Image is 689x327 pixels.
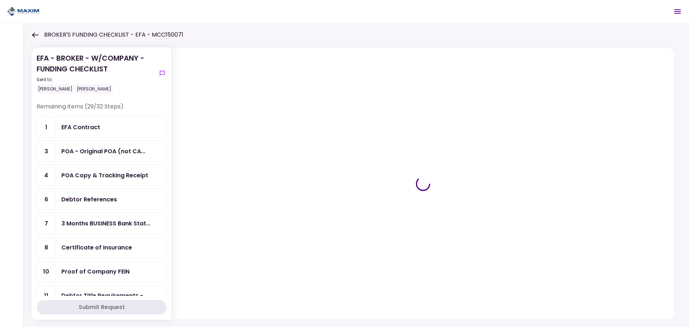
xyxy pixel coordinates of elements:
div: Remaining items (29/32 Steps) [37,102,167,117]
img: Partner icon [7,6,39,17]
a: 8Certificate of Insurance [37,237,167,258]
div: POA Copy & Tracking Receipt [61,171,148,180]
div: EFA Contract [61,123,100,132]
button: show-messages [158,69,167,78]
a: 11Debtor Title Requirements - Other Requirements [37,285,167,306]
button: Open menu [669,3,686,20]
div: Certificate of Insurance [61,243,132,252]
a: 6Debtor References [37,189,167,210]
a: 4POA Copy & Tracking Receipt [37,165,167,186]
div: EFA - BROKER - W/COMPANY - FUNDING CHECKLIST [37,53,155,94]
a: 10Proof of Company FEIN [37,261,167,282]
a: 73 Months BUSINESS Bank Statements [37,213,167,234]
div: 6 [37,189,56,210]
div: 7 [37,213,56,234]
a: 3POA - Original POA (not CA or GA) (Received in house) [37,141,167,162]
div: Proof of Company FEIN [61,267,130,276]
div: [PERSON_NAME] [37,84,74,94]
div: 3 [37,141,56,162]
div: 4 [37,165,56,186]
div: 1 [37,117,56,137]
div: 8 [37,237,56,258]
button: Submit Request [37,300,167,314]
div: POA - Original POA (not CA or GA) (Received in house) [61,147,145,156]
div: Debtor Title Requirements - Other Requirements [61,291,147,300]
div: Debtor References [61,195,117,204]
div: [PERSON_NAME] [75,84,113,94]
div: Sent to: [37,76,155,83]
div: Submit Request [79,303,125,312]
a: 1EFA Contract [37,117,167,138]
div: 3 Months BUSINESS Bank Statements [61,219,150,228]
div: 10 [37,261,56,282]
div: 11 [37,285,56,306]
h1: BROKER'S FUNDING CHECKLIST - EFA - MCC150071 [44,31,183,39]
